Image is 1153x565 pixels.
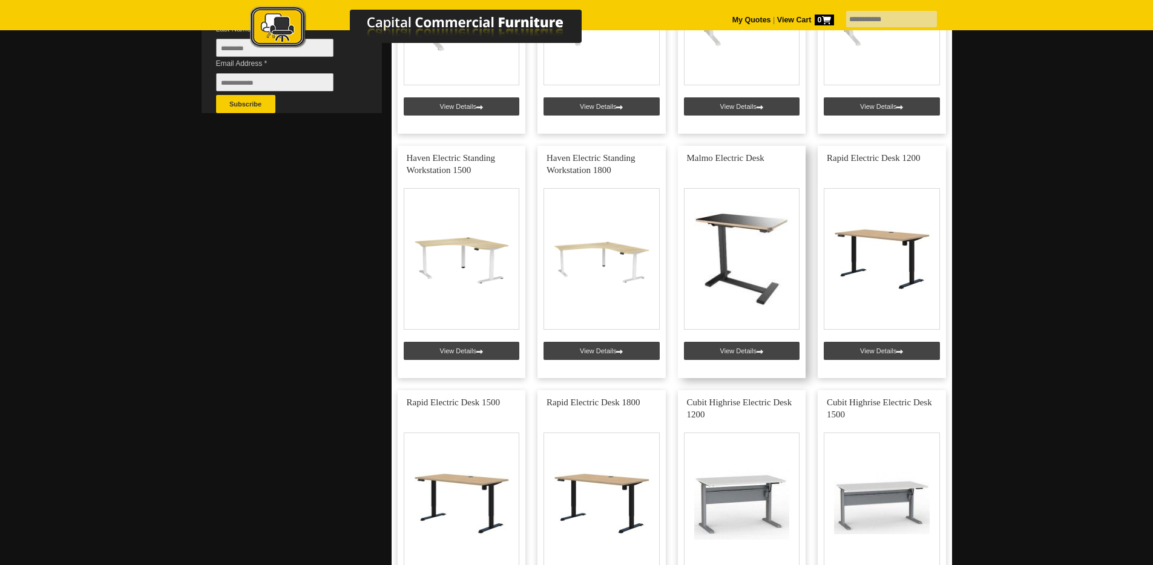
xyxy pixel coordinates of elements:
[217,6,640,54] a: Capital Commercial Furniture Logo
[217,6,640,50] img: Capital Commercial Furniture Logo
[775,16,833,24] a: View Cart0
[216,39,333,57] input: Last Name *
[216,57,352,70] span: Email Address *
[777,16,834,24] strong: View Cart
[216,95,275,113] button: Subscribe
[732,16,771,24] a: My Quotes
[815,15,834,25] span: 0
[216,73,333,91] input: Email Address *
